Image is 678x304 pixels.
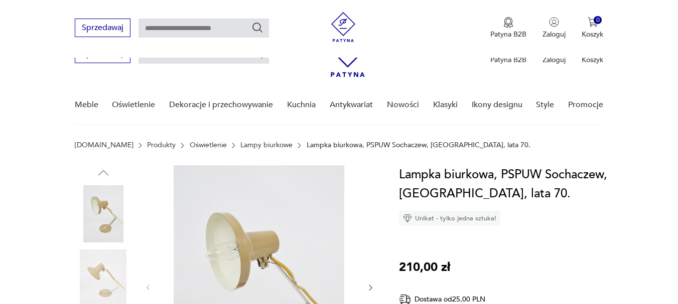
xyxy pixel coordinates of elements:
p: Koszyk [582,30,603,39]
a: Sprzedawaj [75,25,130,32]
p: Patyna B2B [490,55,526,65]
a: Promocje [568,86,603,124]
button: Patyna B2B [490,17,526,39]
p: Zaloguj [543,55,566,65]
img: Zdjęcie produktu Lampka biurkowa, PSPUW Sochaczew, Polska, lata 70. [75,185,132,242]
button: Szukaj [251,22,263,34]
a: Ikony designu [472,86,522,124]
img: Ikona koszyka [588,17,598,27]
a: Oświetlenie [190,141,227,149]
button: 0Koszyk [582,17,603,39]
p: Koszyk [582,55,603,65]
a: Antykwariat [330,86,373,124]
img: Patyna - sklep z meblami i dekoracjami vintage [328,12,358,42]
p: Lampka biurkowa, PSPUW Sochaczew, [GEOGRAPHIC_DATA], lata 70. [307,141,530,149]
p: Patyna B2B [490,30,526,39]
div: Unikat - tylko jedna sztuka! [399,211,500,226]
a: Produkty [147,141,176,149]
a: Oświetlenie [112,86,155,124]
a: Nowości [387,86,419,124]
div: 0 [594,16,602,25]
button: Sprzedawaj [75,19,130,37]
img: Ikonka użytkownika [549,17,559,27]
a: Klasyki [433,86,458,124]
p: Zaloguj [543,30,566,39]
a: Sprzedawaj [75,51,130,58]
button: Zaloguj [543,17,566,39]
img: Ikona diamentu [403,214,412,223]
h1: Lampka biurkowa, PSPUW Sochaczew, [GEOGRAPHIC_DATA], lata 70. [399,165,611,203]
img: Ikona medalu [503,17,513,28]
a: Style [536,86,554,124]
a: [DOMAIN_NAME] [75,141,133,149]
a: Kuchnia [287,86,316,124]
a: Ikona medaluPatyna B2B [490,17,526,39]
a: Meble [75,86,98,124]
a: Dekoracje i przechowywanie [169,86,273,124]
p: 210,00 zł [399,258,450,277]
a: Lampy biurkowe [240,141,293,149]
